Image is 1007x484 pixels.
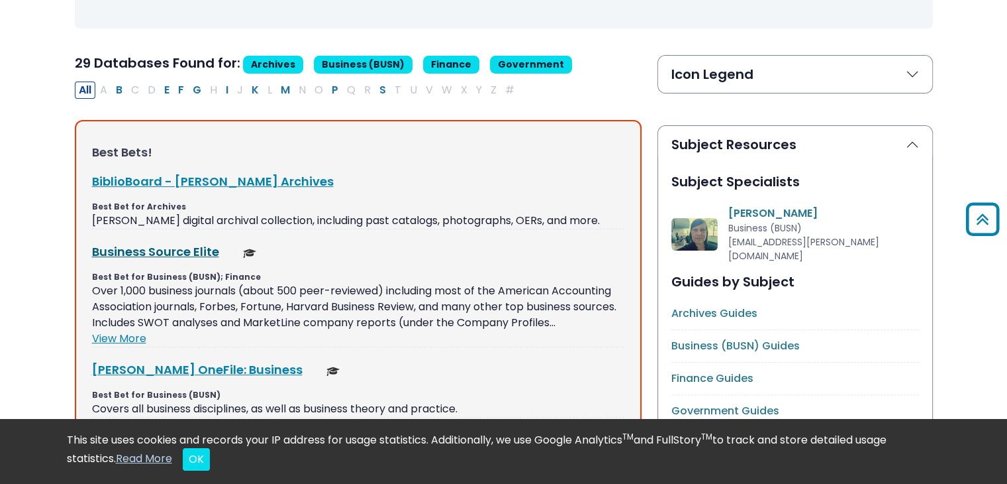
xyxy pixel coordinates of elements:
h2: Guides by Subject [671,274,919,290]
a: [PERSON_NAME] OneFile: Business [92,361,303,378]
span: 29 Databases Found for: [75,54,240,72]
div: Alpha-list to filter by first letter of database name [75,82,520,97]
div: This site uses cookies and records your IP address for usage statistics. Additionally, we use Goo... [67,432,941,471]
button: Filter Results F [174,82,188,99]
h3: Best Bets! [92,145,624,160]
a: [PERSON_NAME] [728,206,818,221]
img: Scholarly or Peer Reviewed [326,365,340,378]
span: Government [490,56,572,74]
span: Business (BUSN) [728,221,802,235]
p: Covers all business disciplines, as well as business theory and practice. [92,401,624,417]
button: Filter Results B [112,82,126,99]
button: All [75,82,95,99]
button: Filter Results P [328,82,342,99]
sup: TM [622,431,634,442]
a: Back to Top [961,209,1004,231]
button: Filter Results K [248,82,263,99]
a: Business Source Elite [92,243,219,260]
button: Subject Resources [658,126,932,163]
p: [PERSON_NAME] digital archival collection, including past catalogs, photographs, OERs, and more. [92,213,624,229]
a: Finance Guides [671,371,753,386]
p: Over 1,000 business journals (about 500 peer-reviewed) including most of the American Accounting ... [92,283,624,331]
button: Filter Results M [277,82,294,99]
span: [EMAIL_ADDRESS][PERSON_NAME][DOMAIN_NAME] [728,235,879,263]
span: Business (BUSN) [314,56,412,74]
a: BiblioBoard - [PERSON_NAME] Archives [92,173,334,190]
div: Best Bet for Business (BUSN); Finance [92,271,624,283]
img: Emily Hayes [671,218,718,251]
a: Business (BUSN) Guides [671,338,800,353]
h2: Subject Specialists [671,174,919,190]
button: Filter Results G [189,82,205,99]
div: Best Bet for Archives [92,201,624,213]
img: Scholarly or Peer Reviewed [243,247,256,260]
button: Icon Legend [658,56,932,93]
span: Finance [423,56,479,74]
span: Archives [243,56,303,74]
sup: TM [701,431,712,442]
button: Filter Results I [222,82,232,99]
button: Filter Results S [375,82,390,99]
button: Close [183,448,210,471]
a: View More [92,331,146,346]
button: Filter Results E [160,82,173,99]
a: Archives Guides [671,306,757,321]
a: Government Guides [671,403,779,418]
a: Read More [116,451,172,466]
div: Best Bet for Business (BUSN) [92,389,624,401]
